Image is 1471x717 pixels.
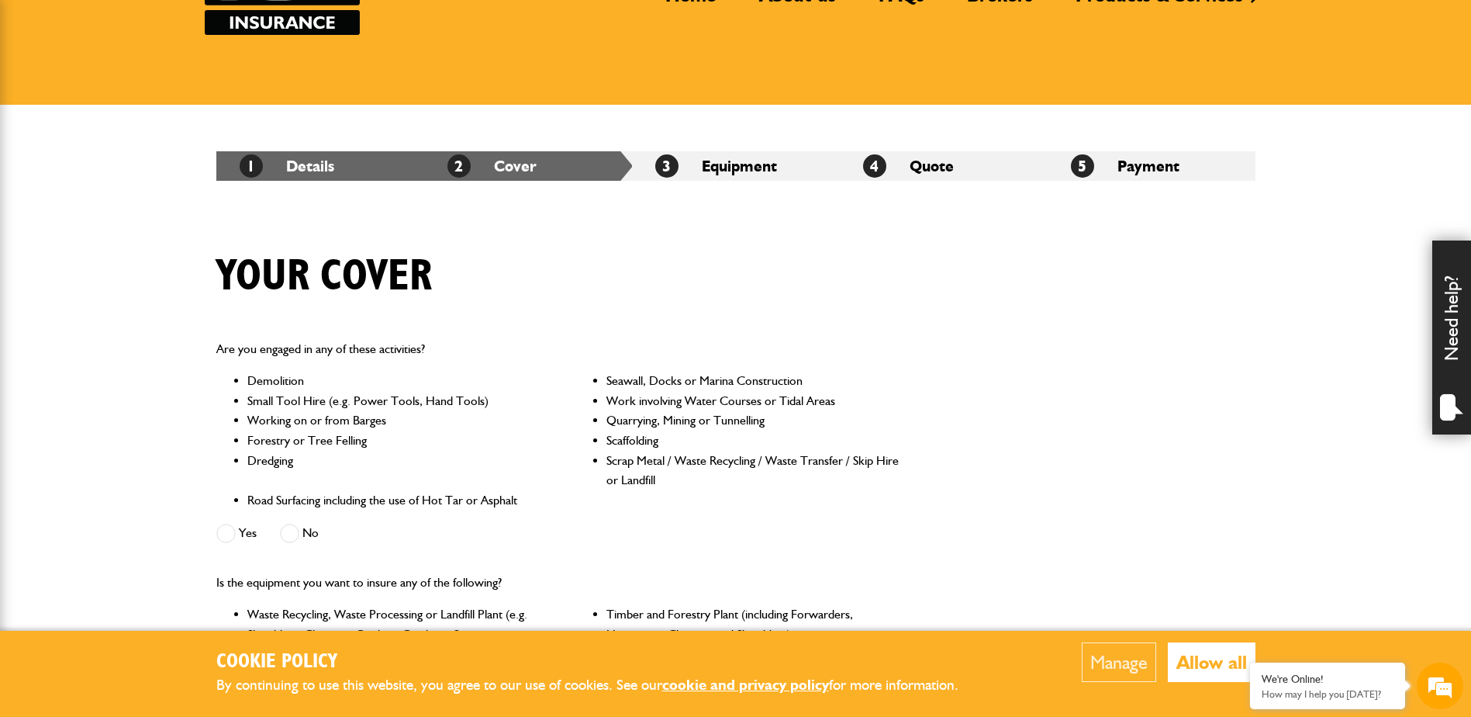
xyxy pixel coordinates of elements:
[863,154,886,178] span: 4
[240,154,263,178] span: 1
[662,676,829,694] a: cookie and privacy policy
[606,391,900,411] li: Work involving Water Courses or Tidal Areas
[247,431,541,451] li: Forestry or Tree Felling
[447,154,471,178] span: 2
[20,235,283,269] input: Enter your phone number
[20,189,283,223] input: Enter your email address
[20,281,283,465] textarea: Type your message and hit 'Enter'
[606,604,900,664] li: Timber and Forestry Plant (including Forwarders, Harvesters, Chippers and Shredders)
[1262,688,1393,700] p: How may I help you today?
[280,524,319,543] label: No
[216,674,984,698] p: By continuing to use this website, you agree to our use of cookies. See our for more information.
[606,371,900,391] li: Seawall, Docks or Marina Construction
[606,431,900,451] li: Scaffolding
[1048,151,1255,181] li: Payment
[1168,643,1255,682] button: Allow all
[216,650,984,674] h2: Cookie Policy
[1432,241,1471,435] div: Need help?
[216,524,257,543] label: Yes
[840,151,1048,181] li: Quote
[1262,673,1393,686] div: We're Online!
[247,490,541,511] li: Road Surfacing including the use of Hot Tar or Asphalt
[247,410,541,431] li: Working on or from Barges
[240,157,334,175] a: 1Details
[632,151,840,181] li: Equipment
[247,604,541,664] li: Waste Recycling, Waste Processing or Landfill Plant (e.g. Shredders, Chippers, Graders, Crushers,...
[247,451,541,490] li: Dredging
[211,478,281,499] em: Start Chat
[20,144,283,178] input: Enter your last name
[216,251,432,303] h1: Your cover
[606,410,900,431] li: Quarrying, Mining or Tunnelling
[655,154,679,178] span: 3
[254,8,292,45] div: Minimize live chat window
[247,391,541,411] li: Small Tool Hire (e.g. Power Tools, Hand Tools)
[216,573,901,593] p: Is the equipment you want to insure any of the following?
[606,451,900,490] li: Scrap Metal / Waste Recycling / Waste Transfer / Skip Hire or Landfill
[1082,643,1156,682] button: Manage
[1071,154,1094,178] span: 5
[81,87,261,107] div: Chat with us now
[216,339,901,359] p: Are you engaged in any of these activities?
[424,151,632,181] li: Cover
[26,86,65,108] img: d_20077148190_company_1631870298795_20077148190
[247,371,541,391] li: Demolition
